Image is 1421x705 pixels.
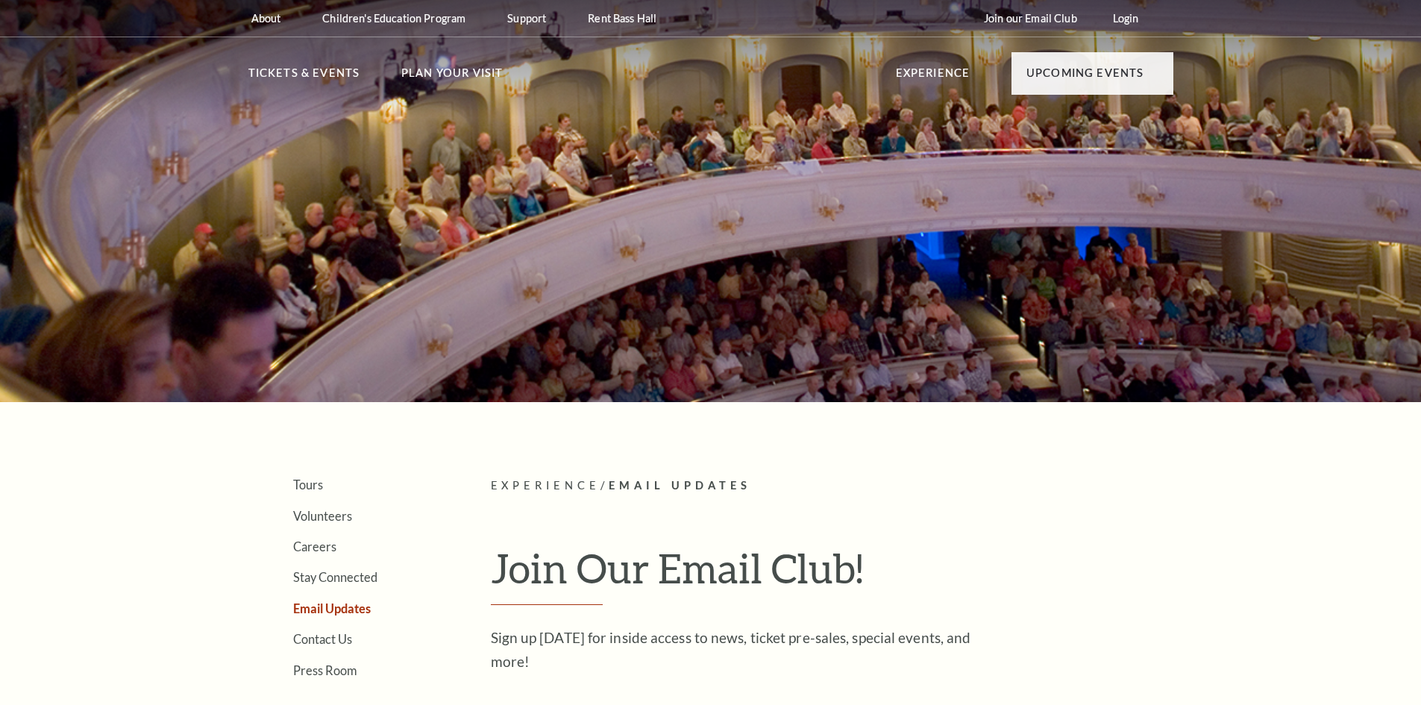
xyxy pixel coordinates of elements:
[491,479,601,492] span: Experience
[251,12,281,25] p: About
[322,12,465,25] p: Children's Education Program
[293,663,357,677] a: Press Room
[896,64,970,91] p: Experience
[293,601,371,615] a: Email Updates
[491,544,1173,605] h1: Join Our Email Club!
[1026,64,1144,91] p: Upcoming Events
[609,479,751,492] span: Email Updates
[491,477,1173,495] p: /
[293,570,377,584] a: Stay Connected
[293,509,352,523] a: Volunteers
[491,626,976,674] p: Sign up [DATE] for inside access to news, ticket pre-sales, special events, and more!
[248,64,360,91] p: Tickets & Events
[293,477,323,492] a: Tours
[507,12,546,25] p: Support
[293,539,336,554] a: Careers
[401,64,504,91] p: Plan Your Visit
[293,632,352,646] a: Contact Us
[588,12,656,25] p: Rent Bass Hall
